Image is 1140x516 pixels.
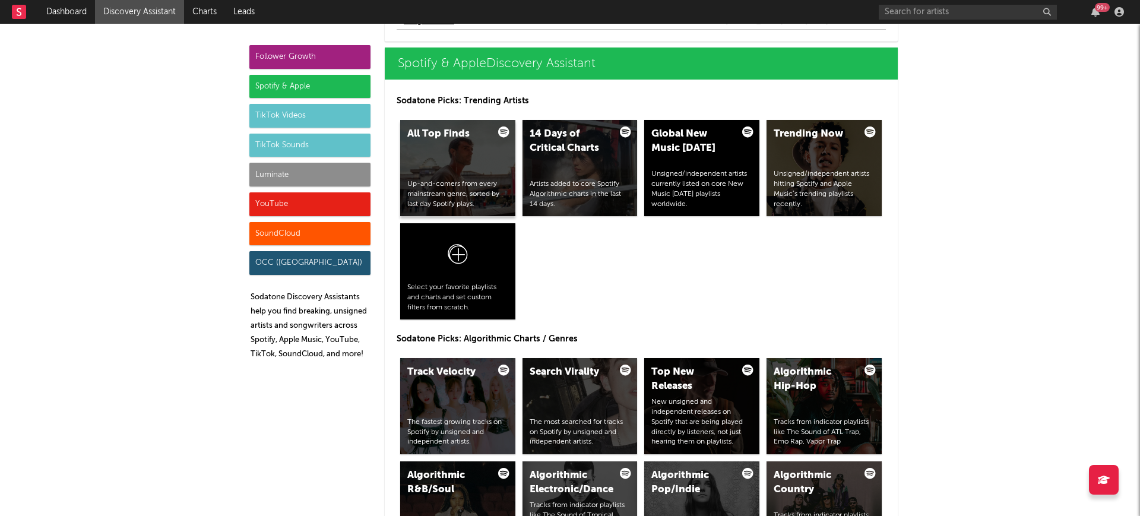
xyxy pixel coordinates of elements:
a: 14 Days of Critical ChartsArtists added to core Spotify Algorithmic charts in the last 14 days. [522,120,638,216]
p: Sodatone Picks: Algorithmic Charts / Genres [397,332,886,346]
a: Select your favorite playlists and charts and set custom filters from scratch. [400,223,515,319]
input: Search for artists [879,5,1057,20]
div: The fastest growing tracks on Spotify by unsigned and independent artists. [407,417,508,447]
a: Trending NowUnsigned/independent artists hitting Spotify and Apple Music’s trending playlists rec... [767,120,882,216]
div: Tracks from indicator playlists like The Sound of ATL Trap, Emo Rap, Vapor Trap [774,417,875,447]
div: Algorithmic Pop/Indie [651,468,732,497]
a: Track VelocityThe fastest growing tracks on Spotify by unsigned and independent artists. [400,358,515,454]
button: 99+ [1091,7,1100,17]
p: Sodatone Picks: Trending Artists [397,94,886,108]
div: TikTok Videos [249,104,370,128]
div: Trending Now [774,127,854,141]
div: SoundCloud [249,222,370,246]
div: TikTok Sounds [249,134,370,157]
div: Search Virality [530,365,610,379]
div: Up-and-comers from every mainstream genre, sorted by last day Spotify plays. [407,179,508,209]
div: Spotify & Apple [249,75,370,99]
div: Track Velocity [407,365,488,379]
a: Algorithmic Hip-HopTracks from indicator playlists like The Sound of ATL Trap, Emo Rap, Vapor Trap [767,358,882,454]
div: Unsigned/independent artists currently listed on core New Music [DATE] playlists worldwide. [651,169,752,209]
a: Search ViralityThe most searched for tracks on Spotify by unsigned and independent artists. [522,358,638,454]
div: New unsigned and independent releases on Spotify that are being played directly by listeners, not... [651,397,752,447]
div: OCC ([GEOGRAPHIC_DATA]) [249,251,370,275]
div: Artists added to core Spotify Algorithmic charts in the last 14 days. [530,179,631,209]
p: Sodatone Discovery Assistants help you find breaking, unsigned artists and songwriters across Spo... [251,290,370,362]
div: YouTube [249,192,370,216]
div: Algorithmic Electronic/Dance [530,468,610,497]
div: Algorithmic Country [774,468,854,497]
div: Follower Growth [249,45,370,69]
div: 14 Days of Critical Charts [530,127,610,156]
div: Select your favorite playlists and charts and set custom filters from scratch. [407,283,508,312]
a: Global New Music [DATE]Unsigned/independent artists currently listed on core New Music [DATE] pla... [644,120,759,216]
div: All Top Finds [407,127,488,141]
div: Algorithmic Hip-Hop [774,365,854,394]
div: Algorithmic R&B/Soul [407,468,488,497]
div: Luminate [249,163,370,186]
div: Global New Music [DATE] [651,127,732,156]
a: All Top FindsUp-and-comers from every mainstream genre, sorted by last day Spotify plays. [400,120,515,216]
div: 99 + [1095,3,1110,12]
a: Top New ReleasesNew unsigned and independent releases on Spotify that are being played directly b... [644,358,759,454]
div: The most searched for tracks on Spotify by unsigned and independent artists. [530,417,631,447]
div: Unsigned/independent artists hitting Spotify and Apple Music’s trending playlists recently. [774,169,875,209]
a: Spotify & AppleDiscovery Assistant [385,48,898,80]
div: Top New Releases [651,365,732,394]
